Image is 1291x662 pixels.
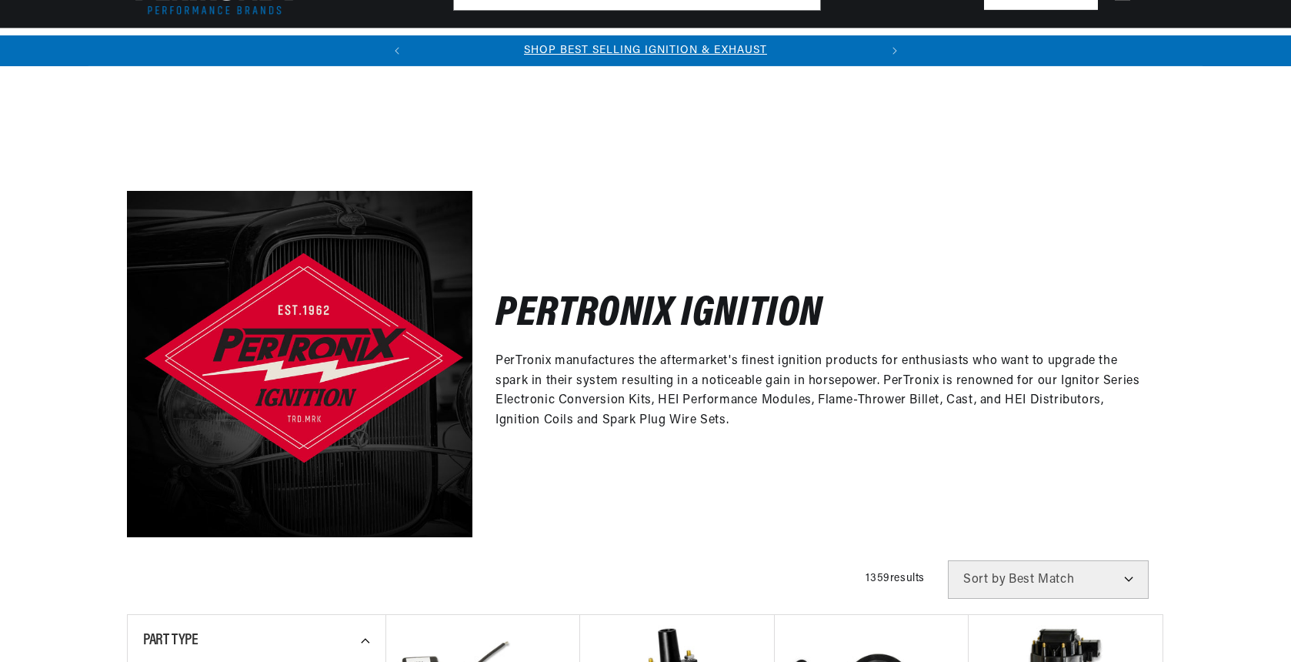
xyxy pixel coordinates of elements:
summary: Headers, Exhausts & Components [379,28,574,65]
select: Sort by [948,560,1149,599]
span: Sort by [963,573,1006,586]
slideshow-component: Translation missing: en.sections.announcements.announcement_bar [88,35,1203,66]
button: Translation missing: en.sections.announcements.previous_announcement [382,35,412,66]
summary: Product Support [1071,28,1164,65]
summary: Ignition Conversions [127,28,251,65]
summary: Coils & Distributors [251,28,379,65]
span: 1359 results [866,573,925,584]
div: Announcement [412,42,879,59]
p: PerTronix manufactures the aftermarket's finest ignition products for enthusiasts who want to upg... [495,352,1141,430]
span: Part Type [143,633,198,648]
summary: Engine Swaps [574,28,662,65]
summary: Battery Products [662,28,774,65]
h2: Pertronix Ignition [495,297,822,333]
a: SHOP BEST SELLING IGNITION & EXHAUST [524,45,767,56]
summary: Motorcycle [882,28,962,65]
button: Translation missing: en.sections.announcements.next_announcement [879,35,910,66]
div: 1 of 2 [412,42,879,59]
img: Pertronix Ignition [127,191,472,537]
summary: Spark Plug Wires [774,28,883,65]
